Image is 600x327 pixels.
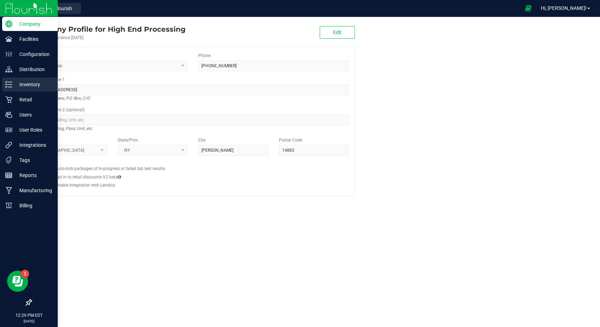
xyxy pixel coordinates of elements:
[5,157,12,164] inline-svg: Tags
[37,115,349,125] input: Suite, Building, Unit, etc.
[5,172,12,179] inline-svg: Reports
[12,20,55,28] p: Company
[198,137,206,143] label: City
[12,50,55,58] p: Configuration
[31,24,186,34] div: High End Processing
[198,145,268,156] input: City
[37,94,90,102] i: Street address, P.O. Box, C/O
[12,95,55,104] p: Retail
[279,145,349,156] input: Postal Code
[12,65,55,74] p: Distribution
[37,124,93,133] i: Suite, Building, Floor, Unit, etc.
[198,52,211,59] label: Phone
[5,36,12,43] inline-svg: Facilities
[12,156,55,164] p: Tags
[12,111,55,119] p: Users
[279,137,302,143] label: Postal Code
[12,35,55,43] p: Facilities
[5,20,12,27] inline-svg: Company
[3,319,55,324] p: [DATE]
[37,84,349,95] input: Address
[5,51,12,58] inline-svg: Configuration
[7,271,28,292] iframe: Resource center
[520,1,536,15] span: Open Ecommerce Menu
[198,61,349,71] input: (123) 456-7890
[12,126,55,134] p: User Roles
[12,186,55,195] p: Manufacturing
[55,165,165,172] label: Auto-lock packages of in-progress or failed lab test results
[21,270,29,278] iframe: Resource center unread badge
[12,201,55,210] p: Billing
[320,26,355,39] button: Edit
[37,107,85,113] label: Address Line 2 (optional)
[12,141,55,149] p: Integrations
[5,111,12,118] inline-svg: Users
[55,182,115,188] label: Enable integration with Lendica
[55,174,121,180] label: Opt in to retail discounts V2 beta
[5,142,12,149] inline-svg: Integrations
[31,34,186,41] div: Account active since [DATE]
[118,137,138,143] label: State/Prov
[3,312,55,319] p: 12:29 PM EDT
[12,80,55,89] p: Inventory
[5,81,12,88] inline-svg: Inventory
[5,202,12,209] inline-svg: Billing
[12,171,55,180] p: Reports
[333,30,342,35] span: Edit
[5,96,12,103] inline-svg: Retail
[37,161,349,165] h2: Configs
[541,5,587,11] span: Hi, [PERSON_NAME]!
[5,187,12,194] inline-svg: Manufacturing
[5,126,12,133] inline-svg: User Roles
[5,66,12,73] inline-svg: Distribution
